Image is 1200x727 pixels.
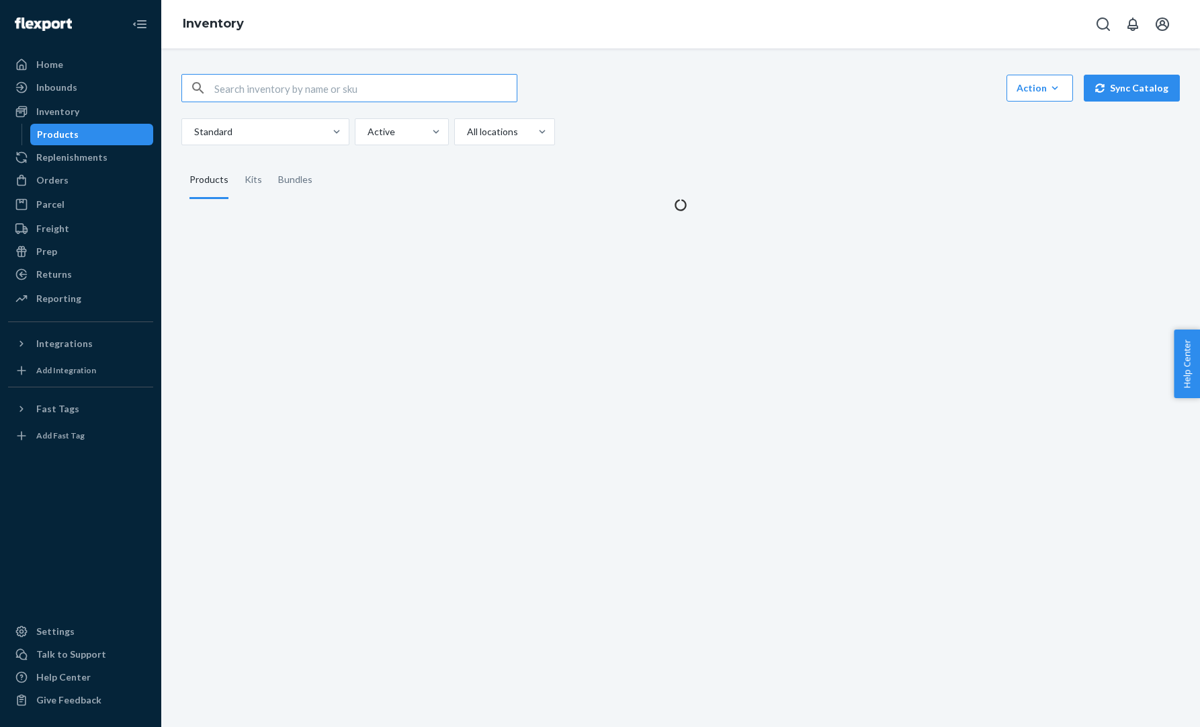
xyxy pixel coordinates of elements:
[36,337,93,350] div: Integrations
[193,125,194,139] input: Standard
[1006,75,1073,102] button: Action
[30,124,154,145] a: Products
[36,625,75,638] div: Settings
[36,292,81,305] div: Reporting
[183,16,244,31] a: Inventory
[36,105,79,118] div: Inventory
[8,264,153,285] a: Returns
[126,11,153,38] button: Close Navigation
[8,398,153,420] button: Fast Tags
[8,194,153,215] a: Parcel
[8,333,153,354] button: Integrations
[466,125,467,139] input: All locations
[8,54,153,75] a: Home
[36,174,69,187] div: Orders
[1017,81,1063,95] div: Action
[36,151,108,164] div: Replenishments
[245,161,262,199] div: Kits
[8,218,153,239] a: Freight
[36,671,91,684] div: Help Center
[36,365,96,376] div: Add Integration
[8,288,153,309] a: Reporting
[8,644,153,665] a: Talk to Support
[8,77,153,98] a: Inbounds
[8,621,153,642] a: Settings
[1090,11,1117,38] button: Open Search Box
[1119,11,1146,38] button: Open notifications
[8,689,153,711] button: Give Feedback
[15,17,72,31] img: Flexport logo
[36,198,65,211] div: Parcel
[8,169,153,191] a: Orders
[36,268,72,281] div: Returns
[36,430,85,441] div: Add Fast Tag
[366,125,368,139] input: Active
[189,161,228,199] div: Products
[214,75,517,102] input: Search inventory by name or sku
[1174,330,1200,398] button: Help Center
[36,81,77,94] div: Inbounds
[8,101,153,122] a: Inventory
[36,648,106,661] div: Talk to Support
[36,58,63,71] div: Home
[8,666,153,688] a: Help Center
[8,360,153,381] a: Add Integration
[1084,75,1180,102] button: Sync Catalog
[8,241,153,262] a: Prep
[8,425,153,447] a: Add Fast Tag
[8,147,153,168] a: Replenishments
[36,222,69,235] div: Freight
[278,161,312,199] div: Bundles
[1149,11,1176,38] button: Open account menu
[172,5,255,44] ol: breadcrumbs
[36,245,57,258] div: Prep
[37,128,79,141] div: Products
[36,402,79,416] div: Fast Tags
[36,693,101,707] div: Give Feedback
